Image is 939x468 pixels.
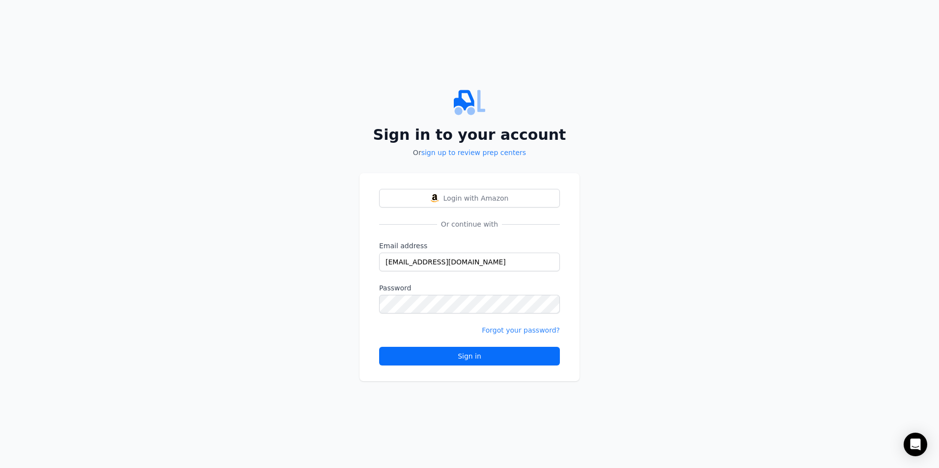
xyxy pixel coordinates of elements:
label: Password [379,283,560,293]
button: Login with AmazonLogin with Amazon [379,189,560,208]
label: Email address [379,241,560,251]
img: Login with Amazon [431,194,439,202]
div: Sign in [387,351,552,361]
button: Sign in [379,347,560,365]
h2: Sign in to your account [359,126,580,144]
img: PrepCenter [359,87,580,118]
div: Open Intercom Messenger [904,433,927,456]
span: Login with Amazon [443,193,509,203]
a: sign up to review prep centers [421,149,526,156]
a: Forgot your password? [482,326,560,334]
p: Or [359,148,580,157]
span: Or continue with [437,219,502,229]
